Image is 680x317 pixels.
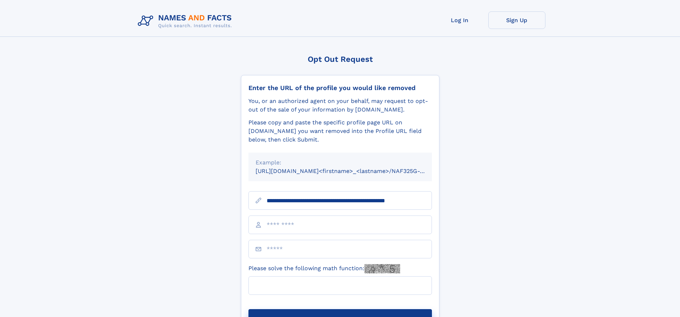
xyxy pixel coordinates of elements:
small: [URL][DOMAIN_NAME]<firstname>_<lastname>/NAF325G-xxxxxxxx [256,168,445,174]
div: Opt Out Request [241,55,439,64]
div: You, or an authorized agent on your behalf, may request to opt-out of the sale of your informatio... [248,97,432,114]
div: Enter the URL of the profile you would like removed [248,84,432,92]
a: Log In [431,11,488,29]
label: Please solve the following math function: [248,264,400,273]
div: Example: [256,158,425,167]
a: Sign Up [488,11,545,29]
img: Logo Names and Facts [135,11,238,31]
div: Please copy and paste the specific profile page URL on [DOMAIN_NAME] you want removed into the Pr... [248,118,432,144]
